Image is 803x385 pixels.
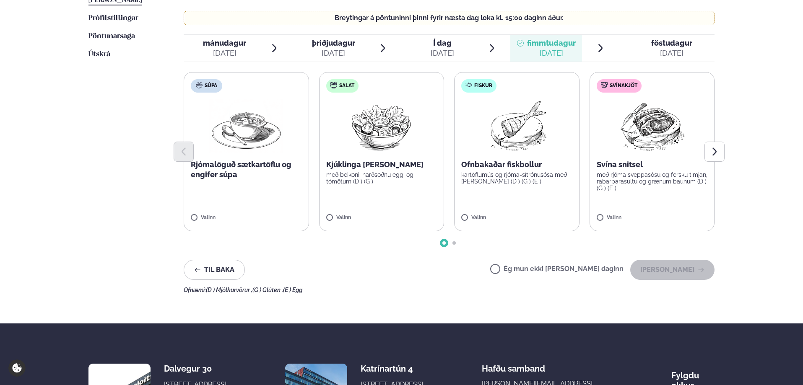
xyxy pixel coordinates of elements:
[630,260,715,280] button: [PERSON_NAME]
[431,48,454,58] div: [DATE]
[8,359,26,377] a: Cookie settings
[361,364,427,374] div: Katrínartún 4
[597,171,708,191] p: með rjóma sveppasósu og fersku timjan, rabarbarasultu og grænum baunum (D ) (G ) (E )
[184,287,715,293] div: Ofnæmi:
[465,82,472,88] img: fish.svg
[164,364,231,374] div: Dalvegur 30
[651,48,692,58] div: [DATE]
[191,160,302,180] p: Rjómalöguð sætkartöflu og engifer súpa
[196,82,203,88] img: soup.svg
[339,83,354,89] span: Salat
[184,260,245,280] button: Til baka
[474,83,492,89] span: Fiskur
[88,31,135,41] a: Pöntunarsaga
[431,38,454,48] span: Í dag
[209,99,283,153] img: Soup.png
[88,15,138,22] span: Prófílstillingar
[615,99,689,153] img: Pork-Meat.png
[205,83,217,89] span: Súpa
[88,51,110,58] span: Útskrá
[326,160,437,170] p: Kjúklinga [PERSON_NAME]
[88,33,135,40] span: Pöntunarsaga
[527,39,576,47] span: fimmtudagur
[482,357,545,374] span: Hafðu samband
[326,171,437,185] p: með beikoni, harðsoðnu eggi og tómötum (D ) (G )
[203,39,246,47] span: mánudagur
[597,160,708,170] p: Svína snitsel
[344,99,418,153] img: Salad.png
[312,48,355,58] div: [DATE]
[704,142,725,162] button: Next slide
[480,99,554,153] img: Fish.png
[651,39,692,47] span: föstudagur
[252,287,283,293] span: (G ) Glúten ,
[461,171,572,185] p: kartöflumús og rjóma-sítrónusósa með [PERSON_NAME] (D ) (G ) (E )
[527,48,576,58] div: [DATE]
[452,241,456,245] span: Go to slide 2
[330,82,337,88] img: salad.svg
[88,49,110,59] a: Útskrá
[192,15,706,21] p: Breytingar á pöntuninni þinni fyrir næsta dag loka kl. 15:00 daginn áður.
[601,82,608,88] img: pork.svg
[283,287,302,293] span: (E ) Egg
[88,13,138,23] a: Prófílstillingar
[206,287,252,293] span: (D ) Mjólkurvörur ,
[203,48,246,58] div: [DATE]
[174,142,194,162] button: Previous slide
[461,160,572,170] p: Ofnbakaðar fiskbollur
[312,39,355,47] span: þriðjudagur
[610,83,637,89] span: Svínakjöt
[442,241,446,245] span: Go to slide 1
